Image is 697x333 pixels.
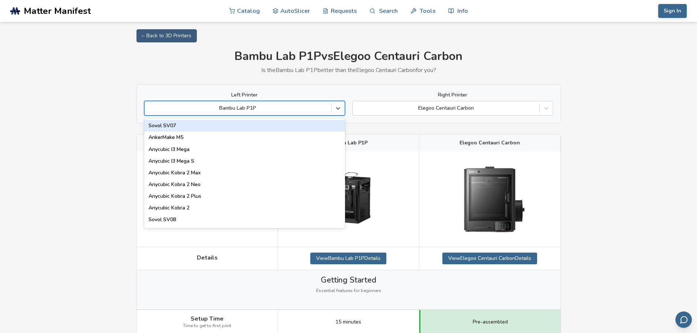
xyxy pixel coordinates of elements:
a: ViewElegoo Centauri CarbonDetails [442,253,537,264]
p: Is the Bambu Lab P1P better than the Elegoo Centauri Carbon for you? [136,67,561,73]
div: Anycubic Kobra 2 [144,202,345,214]
span: Essential features for beginners [316,288,381,294]
div: Anycubic I3 Mega S [144,155,345,167]
div: Anycubic I3 Mega [144,144,345,155]
div: Anycubic Kobra 2 Max [144,167,345,179]
span: Time to get to first print [183,323,231,329]
img: Elegoo Centauri Carbon [453,157,527,241]
div: Anycubic Kobra 2 Neo [144,179,345,190]
input: Elegoo Centauri Carbon [356,105,358,111]
div: Sovol SV08 [144,214,345,226]
span: Elegoo Centauri Carbon [460,140,520,146]
input: Bambu Lab P1PSovol SV07AnkerMake M5Anycubic I3 MegaAnycubic I3 Mega SAnycubic Kobra 2 MaxAnycubic... [148,105,150,111]
button: Send feedback via email [675,311,692,328]
span: Setup Time [191,315,224,322]
label: Left Printer [144,92,345,98]
span: Getting Started [321,276,376,284]
h1: Bambu Lab P1P vs Elegoo Centauri Carbon [136,50,561,63]
span: 15 minutes [336,319,361,325]
span: Matter Manifest [24,6,91,16]
div: Creality Hi [144,226,345,237]
div: Anycubic Kobra 2 Plus [144,190,345,202]
label: Right Printer [352,92,553,98]
div: Sovol SV07 [144,120,345,132]
span: Bambu Lab P1P [329,140,368,146]
img: Bambu Lab P1P [312,163,385,236]
div: AnkerMake M5 [144,132,345,143]
span: Pre-assembled [473,319,508,325]
button: Sign In [658,4,687,18]
a: ViewBambu Lab P1PDetails [310,253,386,264]
a: ← Back to 3D Printers [136,29,197,42]
span: Details [197,254,218,261]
